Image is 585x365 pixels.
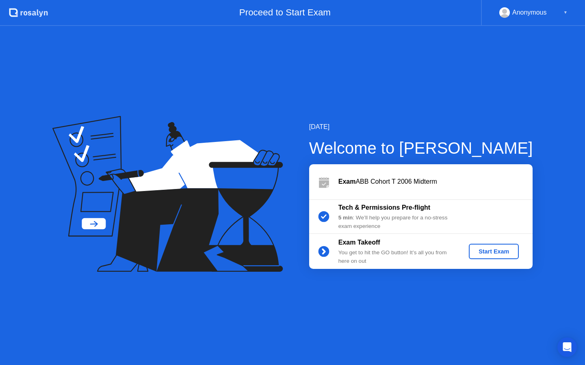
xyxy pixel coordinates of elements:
b: Tech & Permissions Pre-flight [338,204,430,211]
button: Start Exam [469,244,519,259]
div: ▼ [563,7,568,18]
div: Anonymous [512,7,547,18]
b: Exam [338,178,356,185]
div: : We’ll help you prepare for a no-stress exam experience [338,214,455,230]
div: Welcome to [PERSON_NAME] [309,136,533,160]
div: Start Exam [472,248,516,255]
div: [DATE] [309,122,533,132]
div: ABB Cohort T 2006 Midterm [338,177,533,187]
div: Open Intercom Messenger [557,337,577,357]
b: Exam Takeoff [338,239,380,246]
div: You get to hit the GO button! It’s all you from here on out [338,249,455,265]
b: 5 min [338,215,353,221]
